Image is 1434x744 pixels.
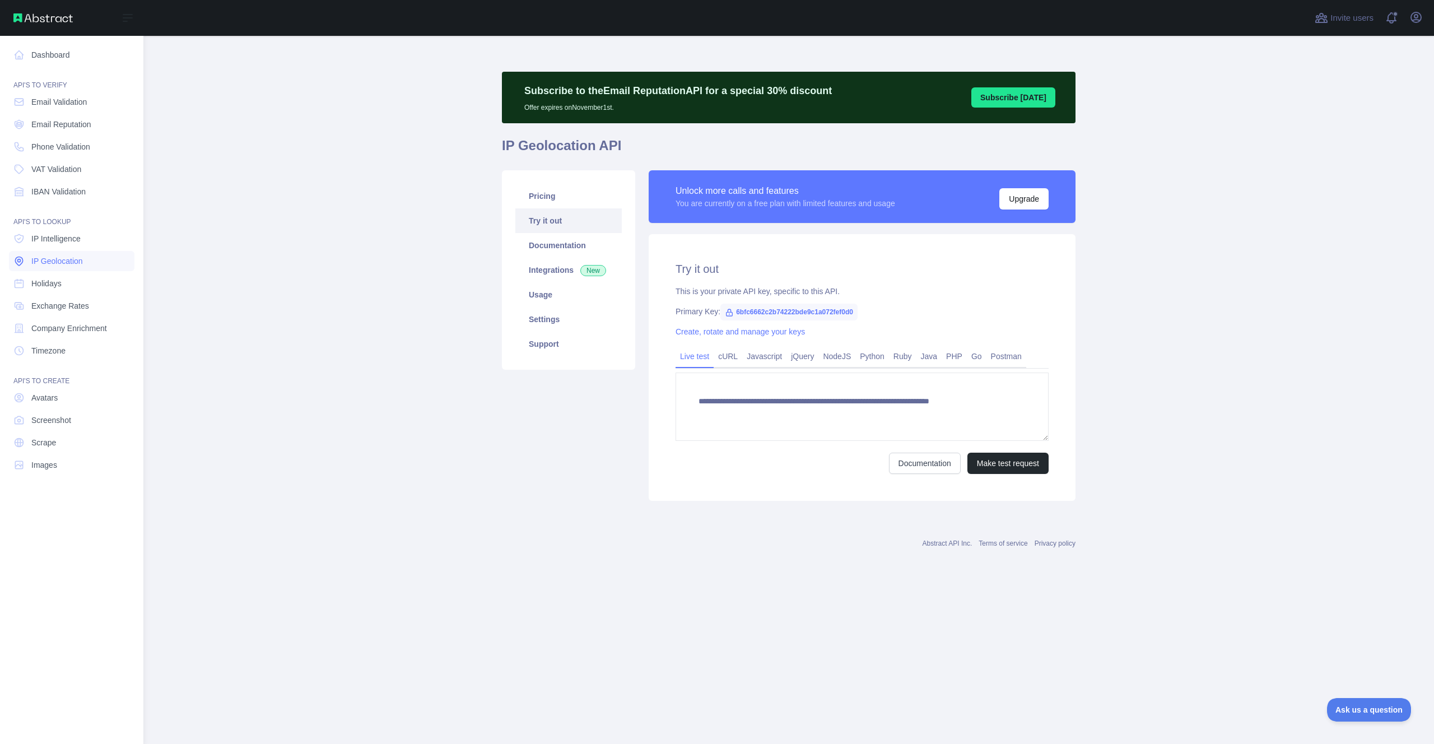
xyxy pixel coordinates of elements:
[676,327,805,336] a: Create, rotate and manage your keys
[9,114,134,134] a: Email Reputation
[1327,698,1412,722] iframe: Toggle Customer Support
[9,410,134,430] a: Screenshot
[9,137,134,157] a: Phone Validation
[967,453,1049,474] button: Make test request
[9,45,134,65] a: Dashboard
[1330,12,1374,25] span: Invite users
[9,67,134,90] div: API'S TO VERIFY
[786,347,818,365] a: jQuery
[515,258,622,282] a: Integrations New
[742,347,786,365] a: Javascript
[916,347,942,365] a: Java
[676,184,895,198] div: Unlock more calls and features
[515,307,622,332] a: Settings
[9,433,134,453] a: Scrape
[9,159,134,179] a: VAT Validation
[967,347,986,365] a: Go
[31,278,62,289] span: Holidays
[524,99,832,112] p: Offer expires on November 1st.
[9,296,134,316] a: Exchange Rates
[524,83,832,99] p: Subscribe to the Email Reputation API for a special 30 % discount
[889,347,916,365] a: Ruby
[13,13,73,22] img: Abstract API
[31,392,58,403] span: Avatars
[818,347,855,365] a: NodeJS
[971,87,1055,108] button: Subscribe [DATE]
[515,208,622,233] a: Try it out
[31,255,83,267] span: IP Geolocation
[31,96,87,108] span: Email Validation
[9,455,134,475] a: Images
[979,540,1027,547] a: Terms of service
[31,119,91,130] span: Email Reputation
[855,347,889,365] a: Python
[9,388,134,408] a: Avatars
[31,415,71,426] span: Screenshot
[31,437,56,448] span: Scrape
[515,184,622,208] a: Pricing
[9,363,134,385] div: API'S TO CREATE
[9,273,134,294] a: Holidays
[31,186,86,197] span: IBAN Validation
[999,188,1049,210] button: Upgrade
[942,347,967,365] a: PHP
[31,345,66,356] span: Timezone
[1035,540,1075,547] a: Privacy policy
[9,229,134,249] a: IP Intelligence
[714,347,742,365] a: cURL
[515,332,622,356] a: Support
[9,341,134,361] a: Timezone
[502,137,1075,164] h1: IP Geolocation API
[31,164,81,175] span: VAT Validation
[31,233,81,244] span: IP Intelligence
[515,233,622,258] a: Documentation
[676,286,1049,297] div: This is your private API key, specific to this API.
[31,323,107,334] span: Company Enrichment
[9,204,134,226] div: API'S TO LOOKUP
[889,453,961,474] a: Documentation
[1312,9,1376,27] button: Invite users
[9,251,134,271] a: IP Geolocation
[676,198,895,209] div: You are currently on a free plan with limited features and usage
[9,318,134,338] a: Company Enrichment
[676,347,714,365] a: Live test
[676,306,1049,317] div: Primary Key:
[31,141,90,152] span: Phone Validation
[720,304,858,320] span: 6bfc6662c2b74222bde9c1a072fef0d0
[31,459,57,471] span: Images
[676,261,1049,277] h2: Try it out
[923,540,972,547] a: Abstract API Inc.
[9,182,134,202] a: IBAN Validation
[580,265,606,276] span: New
[31,300,89,311] span: Exchange Rates
[9,92,134,112] a: Email Validation
[515,282,622,307] a: Usage
[986,347,1026,365] a: Postman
